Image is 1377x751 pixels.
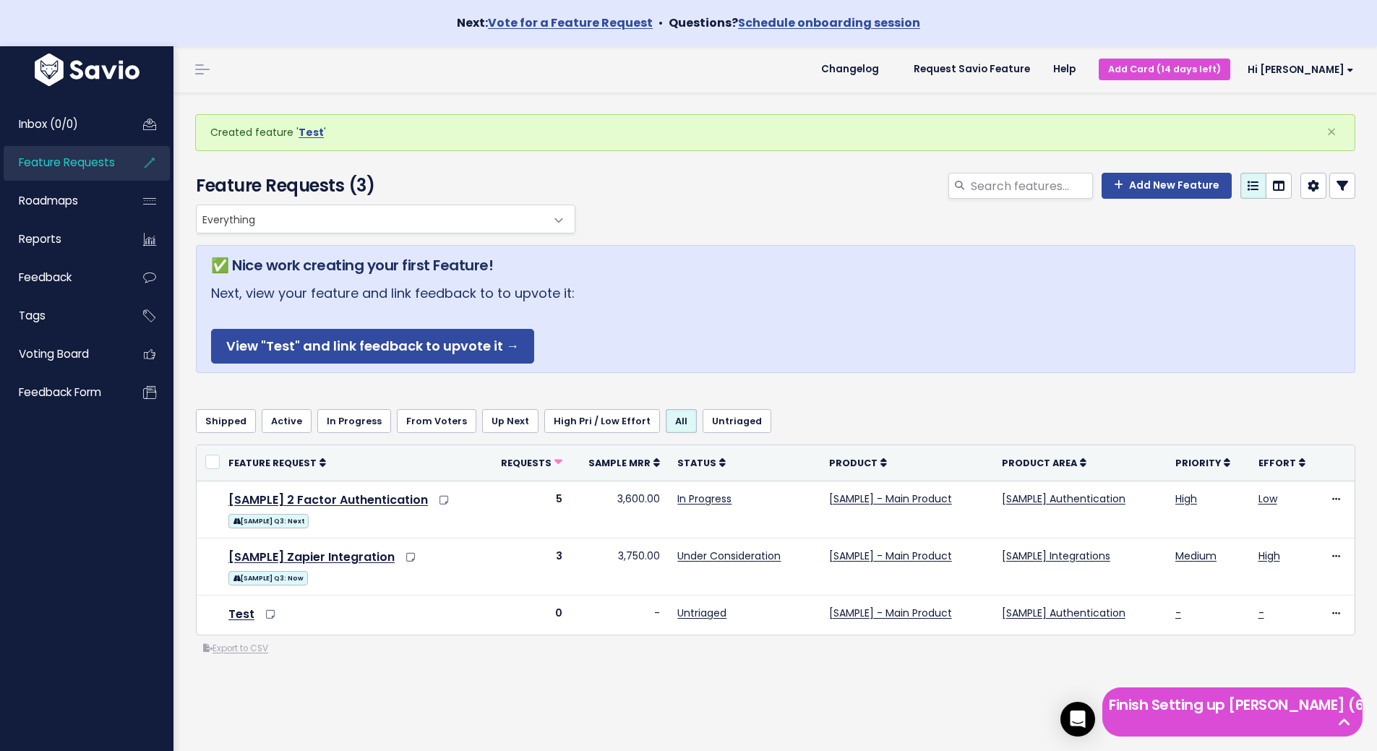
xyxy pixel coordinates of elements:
a: Low [1258,492,1277,506]
td: 5 [484,481,571,538]
a: High [1175,492,1197,506]
a: [SAMPLE] Zapier Integration [228,549,395,565]
a: High Pri / Low Effort [544,409,660,432]
a: Untriaged [703,409,771,432]
span: Voting Board [19,346,89,361]
span: Feature Request [228,457,317,469]
a: Test [299,125,324,140]
a: - [1175,606,1181,620]
a: Feature Request [228,455,326,470]
a: Inbox (0/0) [4,108,120,141]
a: In Progress [677,492,732,506]
a: Feature Requests [4,146,120,179]
a: Status [677,455,726,470]
input: Search features... [969,173,1093,199]
a: Sample MRR [588,455,660,470]
span: Effort [1258,457,1296,469]
a: Medium [1175,549,1217,563]
td: 3,750.00 [571,538,669,596]
a: - [1258,606,1264,620]
a: Vote for a Feature Request [488,14,653,31]
span: Changelog [821,64,879,74]
span: Roadmaps [19,193,78,208]
span: Tags [19,308,46,323]
td: 3 [484,538,571,596]
a: Feedback [4,261,120,294]
td: 0 [484,595,571,635]
a: Roadmaps [4,184,120,218]
span: Priority [1175,457,1221,469]
a: Tags [4,299,120,332]
a: [SAMPLE] Q3: Next [228,511,309,529]
span: Product Area [1002,457,1077,469]
img: logo-white.9d6f32f41409.svg [31,53,143,86]
a: [SAMPLE] - Main Product [829,606,952,620]
span: Hi [PERSON_NAME] [1248,64,1354,75]
span: [SAMPLE] Q3: Next [228,514,309,528]
span: Sample MRR [588,457,651,469]
a: Request Savio Feature [902,59,1042,80]
h5: ✅ Nice work creating your first Feature! [211,254,1340,276]
a: [SAMPLE] - Main Product [829,492,952,506]
span: [SAMPLE] Q3: Now [228,571,308,585]
span: Feedback [19,270,72,285]
a: Requests [501,455,562,470]
span: × [1326,120,1337,144]
a: Product [829,455,887,470]
a: Shipped [196,409,256,432]
p: Next, view your feature and link feedback to to upvote it: [211,282,1340,364]
a: Product Area [1002,455,1086,470]
span: Status [677,457,716,469]
a: View "Test" and link feedback to upvote it → [211,329,534,364]
span: Feedback form [19,385,101,400]
span: Reports [19,231,61,246]
a: From Voters [397,409,476,432]
a: [SAMPLE] - Main Product [829,549,952,563]
td: - [571,595,669,635]
a: [SAMPLE] Authentication [1002,606,1125,620]
a: All [666,409,697,432]
div: Created feature ' ' [195,114,1355,151]
a: Active [262,409,312,432]
span: Requests [501,457,552,469]
a: Effort [1258,455,1305,470]
a: [SAMPLE] Integrations [1002,549,1110,563]
a: In Progress [317,409,391,432]
a: Help [1042,59,1087,80]
a: Feedback form [4,376,120,409]
a: [SAMPLE] Authentication [1002,492,1125,506]
h5: Finish Setting up [PERSON_NAME] (6 left) [1109,694,1356,716]
a: Schedule onboarding session [738,14,920,31]
a: [SAMPLE] Q3: Now [228,568,308,586]
a: Under Consideration [677,549,781,563]
button: Close [1312,115,1351,150]
span: Everything [197,205,546,233]
strong: Questions? [669,14,920,31]
span: Feature Requests [19,155,115,170]
ul: Filter feature requests [196,409,1355,432]
span: • [659,14,663,31]
td: 3,600.00 [571,481,669,538]
a: Hi [PERSON_NAME] [1230,59,1365,81]
a: Priority [1175,455,1230,470]
a: Reports [4,223,120,256]
a: [SAMPLE] 2 Factor Authentication [228,492,428,508]
a: High [1258,549,1280,563]
a: Export to CSV [203,643,268,654]
a: Test [228,606,254,622]
div: Open Intercom Messenger [1060,702,1095,737]
a: Up Next [482,409,539,432]
a: Add New Feature [1102,173,1232,199]
span: Everything [196,205,575,233]
a: Voting Board [4,338,120,371]
a: Add Card (14 days left) [1099,59,1230,80]
span: Inbox (0/0) [19,116,78,132]
h4: Feature Requests (3) [196,173,568,199]
strong: Next: [457,14,653,31]
a: Untriaged [677,606,726,620]
span: Product [829,457,878,469]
